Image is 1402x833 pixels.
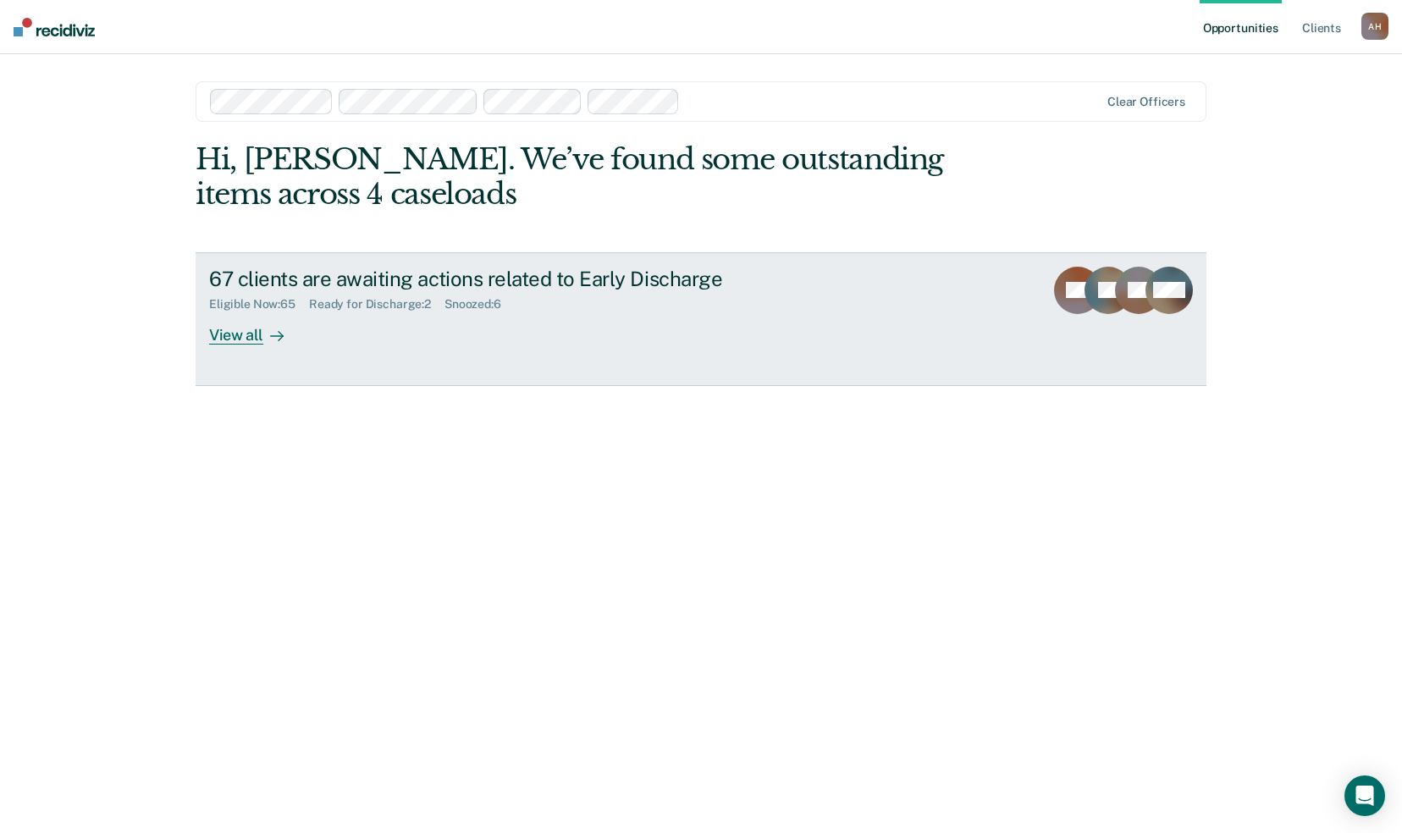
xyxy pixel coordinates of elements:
[209,312,304,345] div: View all
[14,18,95,36] img: Recidiviz
[1107,95,1185,109] div: Clear officers
[209,267,803,291] div: 67 clients are awaiting actions related to Early Discharge
[196,252,1206,386] a: 67 clients are awaiting actions related to Early DischargeEligible Now:65Ready for Discharge:2Sno...
[444,297,515,312] div: Snoozed : 6
[196,142,1004,212] div: Hi, [PERSON_NAME]. We’ve found some outstanding items across 4 caseloads
[1344,775,1385,816] div: Open Intercom Messenger
[1361,13,1388,40] div: A H
[209,297,309,312] div: Eligible Now : 65
[1361,13,1388,40] button: AH
[309,297,444,312] div: Ready for Discharge : 2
